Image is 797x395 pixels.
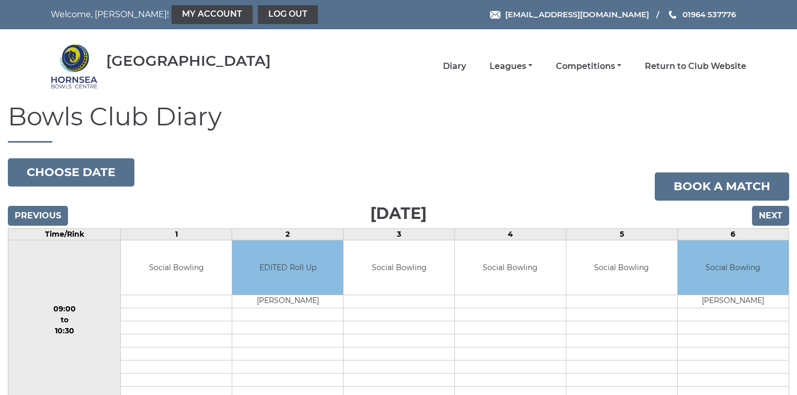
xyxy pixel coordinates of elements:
[669,10,676,19] img: Phone us
[232,240,343,295] td: EDITED Roll Up
[682,9,736,19] span: 01964 537776
[106,53,271,69] div: [GEOGRAPHIC_DATA]
[172,5,253,24] a: My Account
[505,9,649,19] span: [EMAIL_ADDRESS][DOMAIN_NAME]
[232,295,343,308] td: [PERSON_NAME]
[490,11,500,19] img: Email
[51,5,332,24] nav: Welcome, [PERSON_NAME]!
[344,228,455,240] td: 3
[566,228,677,240] td: 5
[344,240,454,295] td: Social Bowling
[556,61,621,72] a: Competitions
[678,240,789,295] td: Social Bowling
[667,8,736,20] a: Phone us 01964 537776
[51,43,98,90] img: Hornsea Bowls Centre
[752,206,789,226] input: Next
[490,8,649,20] a: Email [EMAIL_ADDRESS][DOMAIN_NAME]
[232,228,344,240] td: 2
[8,228,121,240] td: Time/Rink
[121,228,232,240] td: 1
[655,172,789,201] a: Book a match
[121,240,232,295] td: Social Bowling
[677,228,789,240] td: 6
[8,158,134,187] button: Choose date
[258,5,318,24] a: Log out
[443,61,466,72] a: Diary
[8,206,68,226] input: Previous
[8,103,789,143] h1: Bowls Club Diary
[455,228,566,240] td: 4
[455,240,566,295] td: Social Bowling
[678,295,789,308] td: [PERSON_NAME]
[645,61,746,72] a: Return to Club Website
[566,240,677,295] td: Social Bowling
[489,61,532,72] a: Leagues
